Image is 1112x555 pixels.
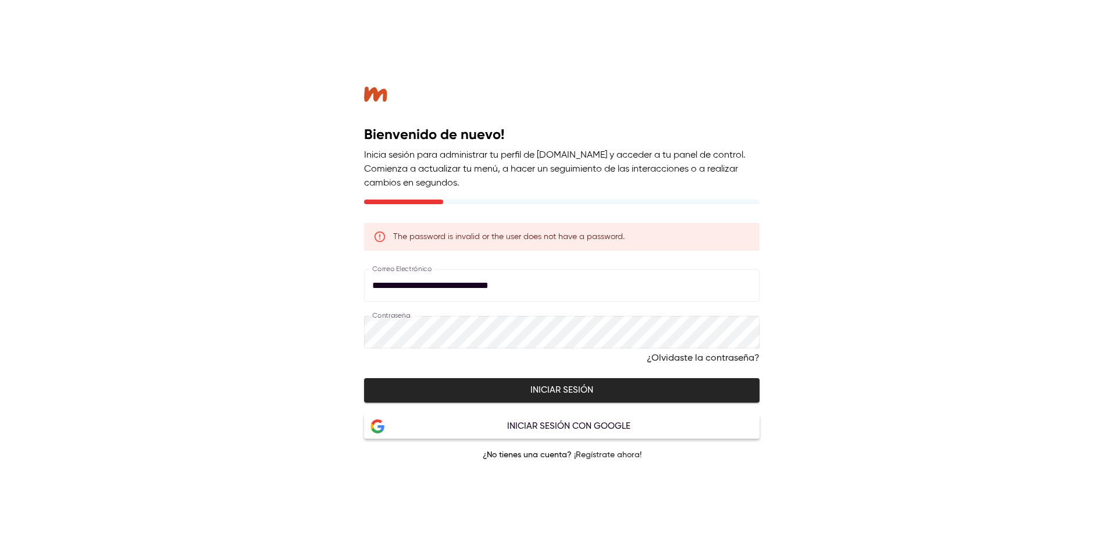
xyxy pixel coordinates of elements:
[364,148,760,190] p: Inicia sesión para administrar tu perfil de [DOMAIN_NAME] y acceder a tu panel de control. Comien...
[647,353,760,364] a: ¿Olvidaste la contraseña?
[364,378,760,403] button: Iniciar sesión
[377,383,747,398] span: Iniciar sesión
[574,451,641,459] a: ¡Regístrate ahora!
[364,414,760,439] button: Google LogoIniciar sesión con Google
[393,226,625,247] div: The password is invalid or the user does not have a password.
[364,450,760,460] p: ¿No tienes una cuenta?
[384,419,753,434] div: Iniciar sesión con Google
[364,125,760,144] h2: Bienvenido de nuevo!
[370,419,384,434] img: Google Logo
